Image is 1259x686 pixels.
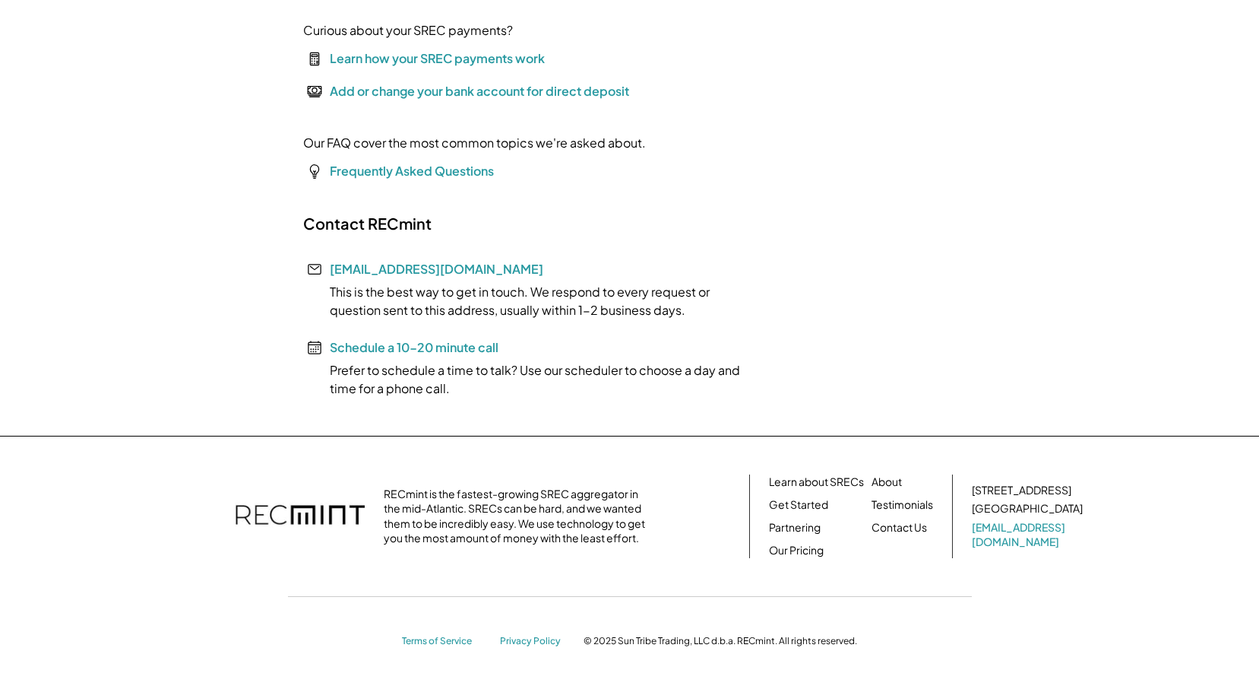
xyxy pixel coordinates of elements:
[330,163,494,179] a: Frequently Asked Questions
[584,635,857,647] div: © 2025 Sun Tribe Trading, LLC d.b.a. RECmint. All rights reserved.
[972,501,1083,516] div: [GEOGRAPHIC_DATA]
[972,483,1071,498] div: [STREET_ADDRESS]
[972,520,1086,550] a: [EMAIL_ADDRESS][DOMAIN_NAME]
[769,543,824,558] a: Our Pricing
[871,497,933,513] a: Testimonials
[303,21,513,40] div: Curious about your SREC payments?
[303,361,759,398] div: Prefer to schedule a time to talk? Use our scheduler to choose a day and time for a phone call.
[402,635,486,648] a: Terms of Service
[303,283,759,319] div: This is the best way to get in touch. We respond to every request or question sent to this addres...
[769,497,828,513] a: Get Started
[871,520,927,535] a: Contact Us
[330,339,498,355] a: Schedule a 10-20 minute call
[769,475,864,490] a: Learn about SRECs
[330,261,543,277] a: [EMAIL_ADDRESS][DOMAIN_NAME]
[500,635,568,648] a: Privacy Policy
[769,520,821,535] a: Partnering
[236,490,365,543] img: recmint-logotype%403x.png
[330,82,629,100] div: Add or change your bank account for direct deposit
[330,49,545,68] div: Learn how your SREC payments work
[303,134,646,152] div: Our FAQ cover the most common topics we're asked about.
[384,487,653,546] div: RECmint is the fastest-growing SREC aggregator in the mid-Atlantic. SRECs can be hard, and we wan...
[871,475,902,490] a: About
[303,214,432,233] h2: Contact RECmint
